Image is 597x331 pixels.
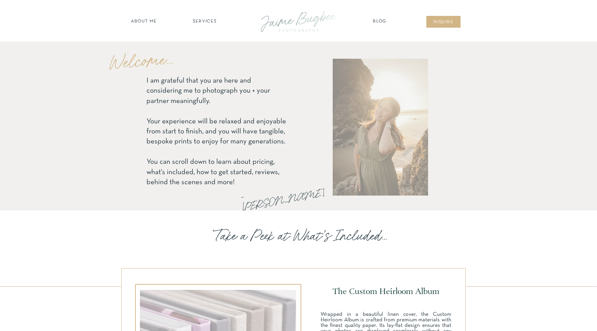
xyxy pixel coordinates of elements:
[146,76,286,187] a: I am grateful that you are here and considering me to photograph you + your partner meaningfully....
[185,18,224,25] a: SERVICES
[129,18,159,25] a: about ME
[108,41,256,75] p: Welcome...
[429,19,457,26] a: inqUIre
[168,226,435,245] h3: Take a Peek at What's Included...
[371,18,388,25] a: Blog
[239,187,273,204] p: -[PERSON_NAME]
[331,287,441,297] h2: The Custom Heirloom Album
